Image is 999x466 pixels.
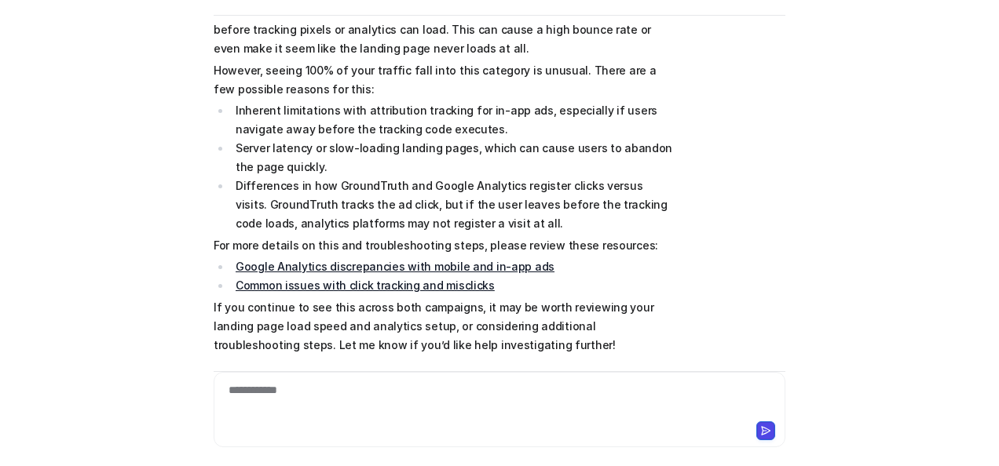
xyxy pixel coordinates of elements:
[214,236,673,255] p: For more details on this and troubleshooting steps, please review these resources:
[214,61,673,99] p: However, seeing 100% of your traffic fall into this category is unusual. There are a few possible...
[231,177,673,233] li: Differences in how GroundTruth and Google Analytics register clicks versus visits. GroundTruth tr...
[236,279,495,292] a: Common issues with click tracking and misclicks
[214,298,673,355] p: If you continue to see this across both campaigns, it may be worth reviewing your landing page lo...
[236,260,554,273] a: Google Analytics discrepancies with mobile and in-app ads
[231,101,673,139] li: Inherent limitations with attribution tracking for in-app ads, especially if users navigate away ...
[231,139,673,177] li: Server latency or slow-loading landing pages, which can cause users to abandon the page quickly.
